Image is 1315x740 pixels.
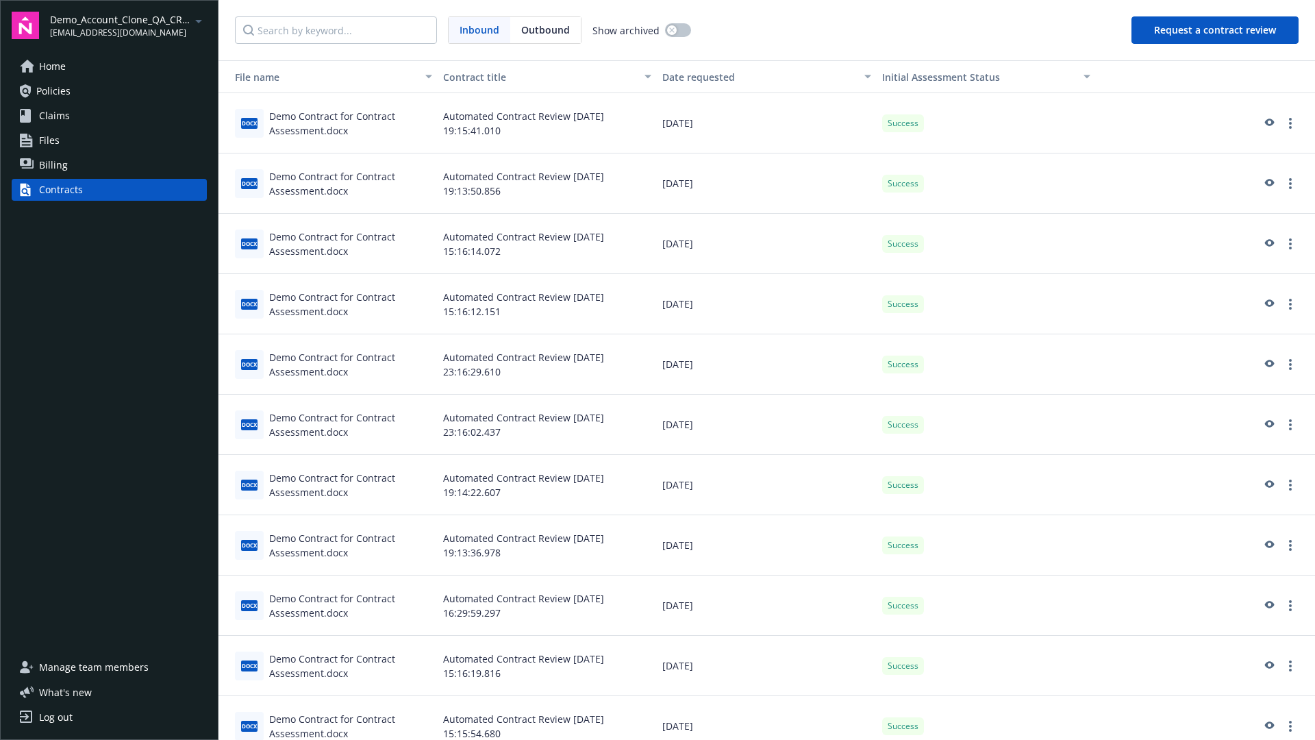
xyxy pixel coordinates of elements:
[438,93,657,153] div: Automated Contract Review [DATE] 19:15:41.010
[1282,236,1299,252] a: more
[269,410,432,439] div: Demo Contract for Contract Assessment.docx
[888,539,918,552] span: Success
[1282,537,1299,554] a: more
[1260,115,1277,132] a: preview
[224,70,417,84] div: File name
[269,591,432,620] div: Demo Contract for Contract Assessment.docx
[438,334,657,395] div: Automated Contract Review [DATE] 23:16:29.610
[12,80,207,102] a: Policies
[888,358,918,371] span: Success
[1260,417,1277,433] a: preview
[12,12,39,39] img: navigator-logo.svg
[438,515,657,576] div: Automated Contract Review [DATE] 19:13:36.978
[241,480,258,490] span: docx
[888,660,918,672] span: Success
[1260,236,1277,252] a: preview
[269,471,432,500] div: Demo Contract for Contract Assessment.docx
[12,129,207,151] a: Files
[39,179,83,201] div: Contracts
[39,129,60,151] span: Files
[1282,477,1299,493] a: more
[657,153,876,214] div: [DATE]
[882,71,1000,84] span: Initial Assessment Status
[269,350,432,379] div: Demo Contract for Contract Assessment.docx
[657,576,876,636] div: [DATE]
[241,238,258,249] span: docx
[1260,477,1277,493] a: preview
[443,70,636,84] div: Contract title
[438,576,657,636] div: Automated Contract Review [DATE] 16:29:59.297
[241,721,258,731] span: docx
[888,298,918,310] span: Success
[510,17,581,43] span: Outbound
[190,12,207,29] a: arrowDropDown
[438,153,657,214] div: Automated Contract Review [DATE] 19:13:50.856
[1282,115,1299,132] a: more
[657,515,876,576] div: [DATE]
[269,531,432,560] div: Demo Contract for Contract Assessment.docx
[662,70,855,84] div: Date requested
[521,23,570,37] span: Outbound
[12,154,207,176] a: Billing
[657,334,876,395] div: [DATE]
[1260,356,1277,373] a: preview
[888,720,918,732] span: Success
[657,636,876,696] div: [DATE]
[39,105,70,127] span: Claims
[1282,597,1299,614] a: more
[1131,16,1299,44] button: Request a contract review
[1260,537,1277,554] a: preview
[1282,175,1299,192] a: more
[888,479,918,491] span: Success
[12,656,207,678] a: Manage team members
[657,60,876,93] button: Date requested
[1282,417,1299,433] a: more
[39,685,92,700] span: What ' s new
[438,395,657,455] div: Automated Contract Review [DATE] 23:16:02.437
[39,56,66,77] span: Home
[241,359,258,369] span: docx
[241,540,258,550] span: docx
[1260,718,1277,735] a: preview
[269,290,432,319] div: Demo Contract for Contract Assessment.docx
[657,455,876,515] div: [DATE]
[39,656,149,678] span: Manage team members
[1282,356,1299,373] a: more
[888,419,918,431] span: Success
[657,93,876,153] div: [DATE]
[438,636,657,696] div: Automated Contract Review [DATE] 15:16:19.816
[1282,658,1299,674] a: more
[241,178,258,188] span: docx
[592,23,660,38] span: Show archived
[888,600,918,612] span: Success
[269,230,432,258] div: Demo Contract for Contract Assessment.docx
[438,455,657,515] div: Automated Contract Review [DATE] 19:14:22.607
[39,706,73,728] div: Log out
[50,12,207,39] button: Demo_Account_Clone_QA_CR_Tests_Demo[EMAIL_ADDRESS][DOMAIN_NAME]arrowDropDown
[888,177,918,190] span: Success
[882,70,1075,84] div: Toggle SortBy
[241,661,258,671] span: docx
[1260,658,1277,674] a: preview
[438,214,657,274] div: Automated Contract Review [DATE] 15:16:14.072
[438,274,657,334] div: Automated Contract Review [DATE] 15:16:12.151
[888,238,918,250] span: Success
[460,23,499,37] span: Inbound
[269,652,432,680] div: Demo Contract for Contract Assessment.docx
[241,600,258,610] span: docx
[657,395,876,455] div: [DATE]
[12,56,207,77] a: Home
[269,169,432,198] div: Demo Contract for Contract Assessment.docx
[888,117,918,129] span: Success
[235,16,437,44] input: Search by keyword...
[1282,296,1299,312] a: more
[12,685,114,700] button: What's new
[438,60,657,93] button: Contract title
[36,80,71,102] span: Policies
[1260,296,1277,312] a: preview
[269,109,432,138] div: Demo Contract for Contract Assessment.docx
[241,118,258,128] span: docx
[12,105,207,127] a: Claims
[1260,175,1277,192] a: preview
